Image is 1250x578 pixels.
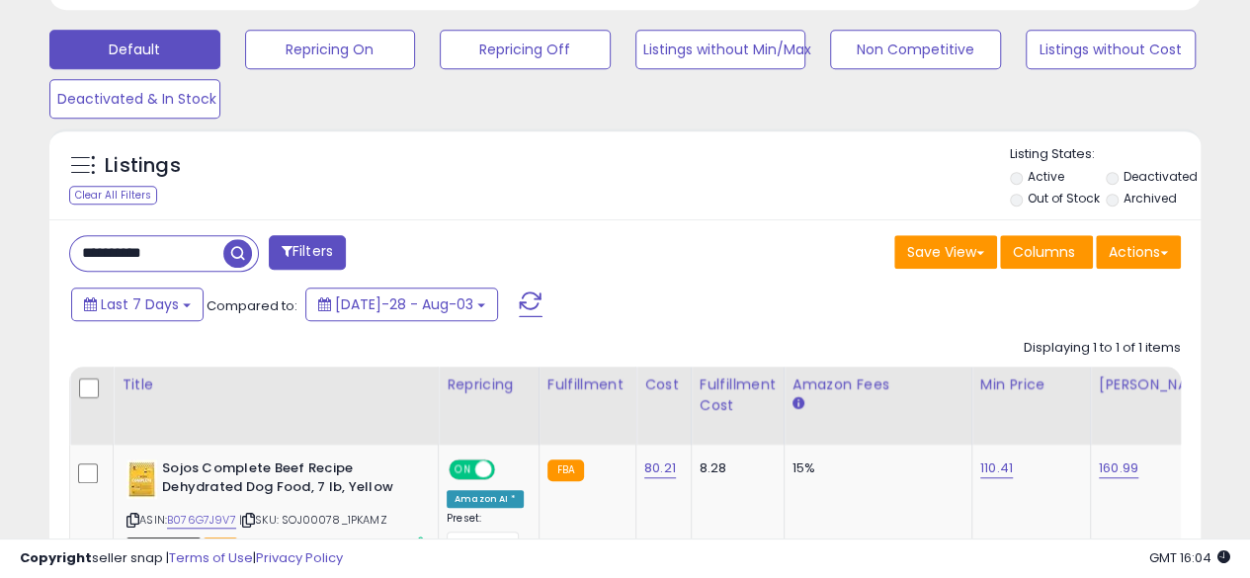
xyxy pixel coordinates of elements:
button: Filters [269,235,346,270]
div: ASIN: [126,459,423,551]
a: 160.99 [1099,458,1138,478]
div: 8.28 [700,459,769,477]
div: Title [122,374,430,395]
button: Default [49,30,220,69]
strong: Copyright [20,548,92,567]
button: Listings without Min/Max [635,30,806,69]
div: [PERSON_NAME] [1099,374,1216,395]
h5: Listings [105,152,181,180]
button: Repricing On [245,30,416,69]
div: Clear All Filters [69,186,157,205]
div: Fulfillment Cost [700,374,776,416]
div: Displaying 1 to 1 of 1 items [1024,339,1181,358]
span: [DATE]-28 - Aug-03 [335,294,473,314]
button: Deactivated & In Stock [49,79,220,119]
button: Last 7 Days [71,288,204,321]
label: Archived [1124,190,1177,206]
p: Listing States: [1010,145,1201,164]
a: 80.21 [644,458,676,478]
small: FBA [547,459,584,481]
label: Deactivated [1124,168,1198,185]
span: Last 7 Days [101,294,179,314]
span: Compared to: [207,296,297,315]
a: Terms of Use [169,548,253,567]
button: [DATE]-28 - Aug-03 [305,288,498,321]
div: Fulfillment [547,374,627,395]
div: Amazon AI * [447,490,524,508]
div: Repricing [447,374,531,395]
div: Min Price [980,374,1082,395]
span: 2025-08-11 16:04 GMT [1149,548,1230,567]
button: Repricing Off [440,30,611,69]
button: Save View [894,235,997,269]
a: Privacy Policy [256,548,343,567]
button: Actions [1096,235,1181,269]
div: Preset: [447,512,524,556]
span: | SKU: SOJ00078_1PKAMZ [239,512,387,528]
button: Columns [1000,235,1093,269]
div: Amazon Fees [792,374,963,395]
button: Non Competitive [830,30,1001,69]
button: Listings without Cost [1026,30,1197,69]
div: seller snap | | [20,549,343,568]
img: 41NkX6vURyL._SL40_.jpg [126,459,157,499]
b: Sojos Complete Beef Recipe Dehydrated Dog Food, 7 lb, Yellow [162,459,402,501]
div: 15% [792,459,957,477]
div: Cost [644,374,683,395]
span: OFF [492,461,524,478]
label: Active [1027,168,1063,185]
label: Out of Stock [1027,190,1099,206]
a: B076G7J9V7 [167,512,236,529]
a: 110.41 [980,458,1013,478]
small: Amazon Fees. [792,395,804,413]
span: Columns [1013,242,1075,262]
span: ON [451,461,475,478]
